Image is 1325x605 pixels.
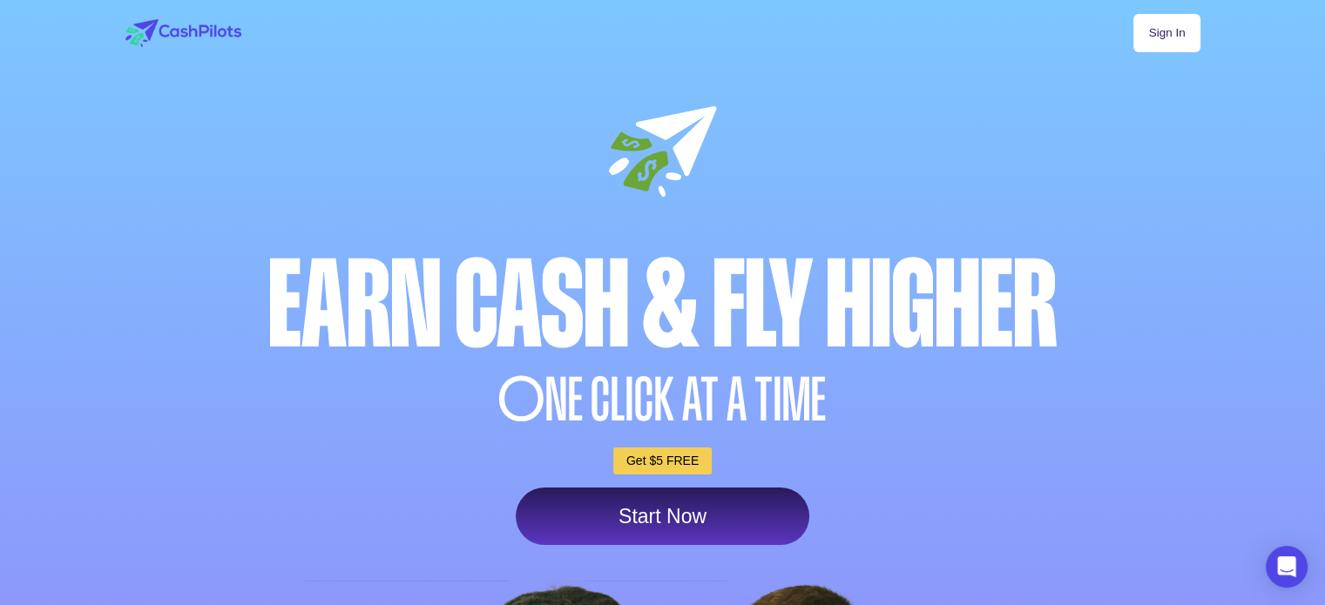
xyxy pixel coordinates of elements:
[498,370,545,430] span: O
[121,245,1205,366] div: Earn Cash & Fly higher
[613,447,712,474] a: Get $5 FREE
[121,370,1205,430] div: NE CLICK AT A TIME
[125,19,241,47] img: logo
[516,487,809,545] a: Start Now
[1266,546,1308,588] div: Open Intercom Messenger
[1133,14,1200,52] a: Sign In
